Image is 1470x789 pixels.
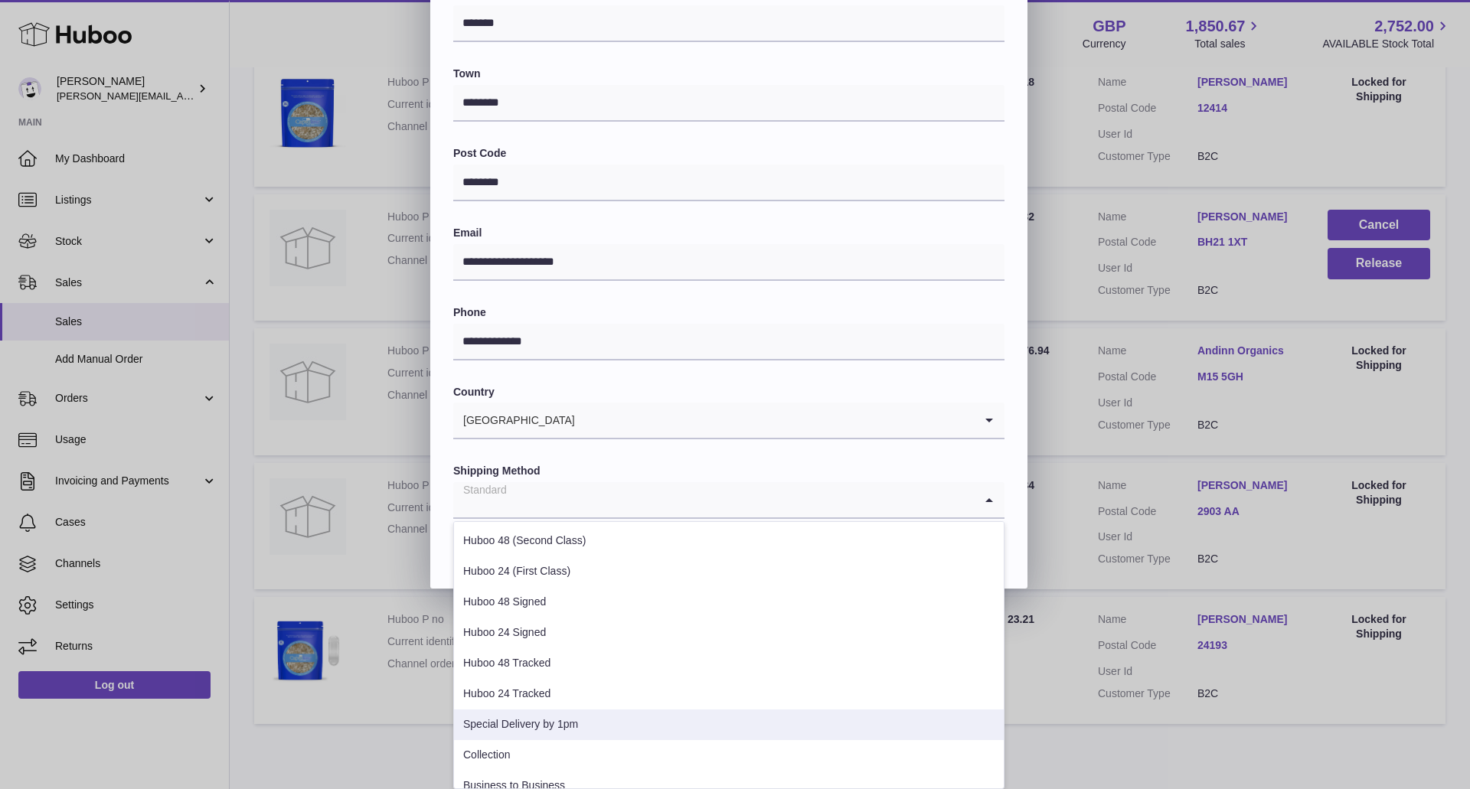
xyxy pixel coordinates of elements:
[453,482,1004,519] div: Search for option
[454,648,1004,679] li: Huboo 48 Tracked
[454,679,1004,709] li: Huboo 24 Tracked
[454,740,1004,771] li: Collection
[453,403,576,438] span: [GEOGRAPHIC_DATA]
[454,587,1004,618] li: Huboo 48 Signed
[454,556,1004,587] li: Huboo 24 (First Class)
[453,226,1004,240] label: Email
[454,618,1004,648] li: Huboo 24 Signed
[576,403,974,438] input: Search for option
[454,709,1004,740] li: Special Delivery by 1pm
[453,403,1004,439] div: Search for option
[453,146,1004,161] label: Post Code
[453,464,1004,478] label: Shipping Method
[453,67,1004,81] label: Town
[453,385,1004,399] label: Country
[453,305,1004,320] label: Phone
[454,526,1004,556] li: Huboo 48 (Second Class)
[453,482,974,517] input: Search for option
